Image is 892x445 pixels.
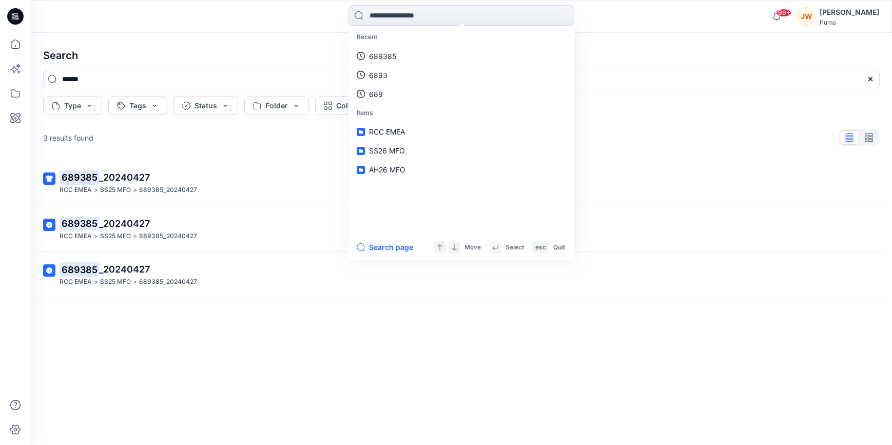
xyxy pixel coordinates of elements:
[43,132,93,143] p: 3 results found
[369,165,405,174] span: AH26 MFO
[139,185,197,196] p: 689385_20240427
[100,231,131,242] p: SS25 MFO
[100,185,131,196] p: SS25 MFO
[60,277,92,287] p: RCC EMEA
[244,96,309,115] button: Folder
[506,242,524,253] p: Select
[315,96,393,115] button: Collection
[351,47,572,66] a: 689385
[369,70,387,81] p: 6893
[535,242,546,253] p: esc
[173,96,238,115] button: Status
[820,18,879,26] div: Puma
[351,66,572,85] a: 6893
[139,277,197,287] p: 689385_20240427
[94,185,98,196] p: >
[351,141,572,160] a: SS26 MFO
[351,85,572,104] a: 689
[351,122,572,141] a: RCC EMEA
[60,262,99,277] mark: 689385
[43,96,102,115] button: Type
[60,185,92,196] p: RCC EMEA
[35,41,888,70] h4: Search
[99,172,150,183] span: _20240427
[37,210,886,248] a: 689385_20240427RCC EMEA>SS25 MFO>689385_20240427
[37,164,886,202] a: 689385_20240427RCC EMEA>SS25 MFO>689385_20240427
[60,170,99,184] mark: 689385
[133,185,137,196] p: >
[369,89,383,100] p: 689
[351,104,572,123] p: Items
[60,216,99,230] mark: 689385
[139,231,197,242] p: 689385_20240427
[369,51,397,62] p: 689385
[369,127,405,136] span: RCC EMEA
[94,277,98,287] p: >
[464,242,481,253] p: Move
[776,9,791,17] span: 99+
[369,146,405,155] span: SS26 MFO
[133,231,137,242] p: >
[100,277,131,287] p: SS25 MFO
[94,231,98,242] p: >
[357,241,413,254] button: Search page
[99,264,150,275] span: _20240427
[820,6,879,18] div: [PERSON_NAME]
[37,256,886,294] a: 689385_20240427RCC EMEA>SS25 MFO>689385_20240427
[351,28,572,47] p: Recent
[133,277,137,287] p: >
[108,96,167,115] button: Tags
[60,231,92,242] p: RCC EMEA
[797,7,816,26] div: JW
[553,242,565,253] p: Quit
[99,218,150,229] span: _20240427
[351,160,572,179] a: AH26 MFO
